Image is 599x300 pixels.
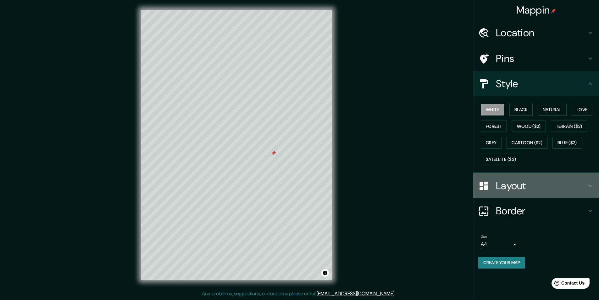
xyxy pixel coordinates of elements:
[202,290,395,297] p: Any problems, suggestions, or concerns please email .
[496,26,586,39] h4: Location
[395,290,396,297] div: .
[481,239,519,249] div: A4
[551,8,556,14] img: pin-icon.png
[481,104,504,116] button: White
[481,137,502,149] button: Grey
[321,269,329,277] button: Toggle attribution
[538,104,567,116] button: Natural
[496,179,586,192] h4: Layout
[496,77,586,90] h4: Style
[396,290,397,297] div: .
[473,173,599,198] div: Layout
[473,71,599,96] div: Style
[481,154,521,165] button: Satellite ($3)
[496,205,586,217] h4: Border
[552,137,582,149] button: Blue ($2)
[516,4,556,16] h4: Mappin
[543,275,592,293] iframe: Help widget launcher
[478,257,525,269] button: Create your map
[317,290,394,297] a: [EMAIL_ADDRESS][DOMAIN_NAME]
[473,20,599,45] div: Location
[509,104,533,116] button: Black
[481,234,487,239] label: Size
[496,52,586,65] h4: Pins
[551,121,587,132] button: Terrain ($2)
[572,104,592,116] button: Love
[512,121,546,132] button: Wood ($2)
[481,121,507,132] button: Forest
[473,198,599,224] div: Border
[473,46,599,71] div: Pins
[507,137,547,149] button: Cartoon ($2)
